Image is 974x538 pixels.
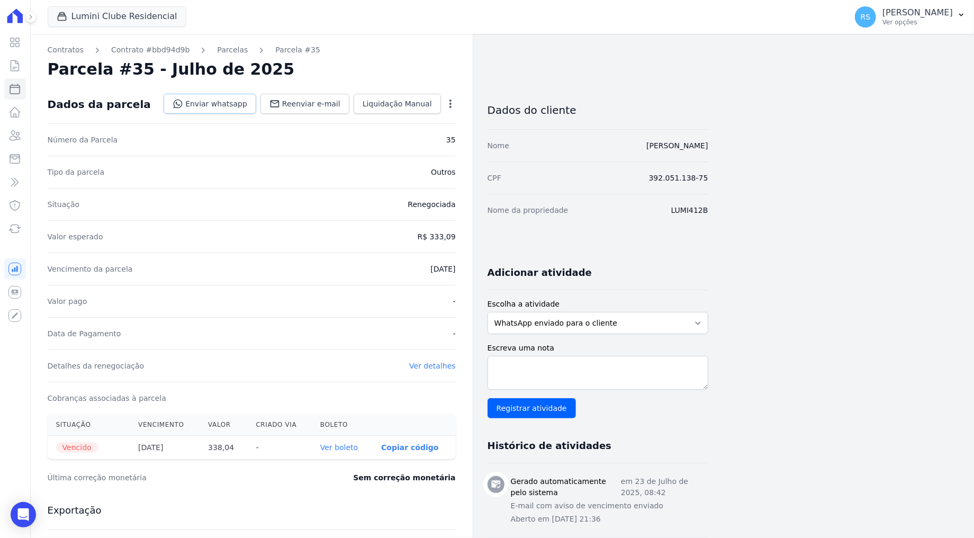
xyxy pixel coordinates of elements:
a: Parcelas [217,44,248,56]
th: [DATE] [130,436,200,460]
dd: [DATE] [430,264,455,274]
dt: Última correção monetária [48,472,289,483]
button: Lumini Clube Residencial [48,6,186,26]
h3: Histórico de atividades [488,440,611,452]
dt: Valor pago [48,296,87,307]
nav: Breadcrumb [48,44,456,56]
label: Escreva uma nota [488,343,708,354]
span: Reenviar e-mail [282,98,340,109]
p: Ver opções [882,18,953,26]
dt: Número da Parcela [48,134,118,145]
button: Copiar código [381,443,438,452]
dt: Nome da propriedade [488,205,569,216]
p: [PERSON_NAME] [882,7,953,18]
a: Ver detalhes [409,362,456,370]
span: Vencido [56,442,98,453]
h3: Dados do cliente [488,104,708,116]
dt: Nome [488,140,509,151]
h3: Exportação [48,504,456,517]
a: Contratos [48,44,84,56]
th: Boleto [312,414,373,436]
dt: Detalhes da renegociação [48,361,145,371]
div: Dados da parcela [48,98,151,111]
th: 338,04 [200,436,247,460]
th: - [247,436,311,460]
dt: Data de Pagamento [48,328,121,339]
dd: Renegociada [408,199,455,210]
div: Open Intercom Messenger [11,502,36,527]
dt: Valor esperado [48,231,103,242]
a: Parcela #35 [275,44,320,56]
a: Liquidação Manual [354,94,441,114]
a: [PERSON_NAME] [646,141,708,150]
p: em 23 de Julho de 2025, 08:42 [621,476,708,498]
dd: - [453,296,456,307]
dt: Vencimento da parcela [48,264,133,274]
th: Criado via [247,414,311,436]
span: Liquidação Manual [363,98,432,109]
p: E-mail com aviso de vencimento enviado [511,500,708,512]
h3: Gerado automaticamente pelo sistema [511,476,621,498]
th: Situação [48,414,130,436]
dd: 35 [446,134,456,145]
span: RS [861,13,871,21]
dd: Outros [431,167,456,177]
label: Escolha a atividade [488,299,708,310]
a: Enviar whatsapp [164,94,256,114]
dt: Situação [48,199,80,210]
button: RS [PERSON_NAME] Ver opções [846,2,974,32]
p: Aberto em [DATE] 21:36 [511,514,708,525]
dd: LUMI412B [671,205,708,216]
dt: Cobranças associadas à parcela [48,393,166,403]
th: Valor [200,414,247,436]
dt: Tipo da parcela [48,167,105,177]
h3: Adicionar atividade [488,266,592,279]
dt: CPF [488,173,501,183]
a: Contrato #bbd94d9b [111,44,190,56]
dd: R$ 333,09 [418,231,456,242]
a: Ver boleto [320,443,358,452]
dd: - [453,328,456,339]
th: Vencimento [130,414,200,436]
dd: 392.051.138-75 [649,173,708,183]
input: Registrar atividade [488,398,576,418]
h2: Parcela #35 - Julho de 2025 [48,60,295,79]
dd: Sem correção monetária [353,472,455,483]
a: Reenviar e-mail [260,94,349,114]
